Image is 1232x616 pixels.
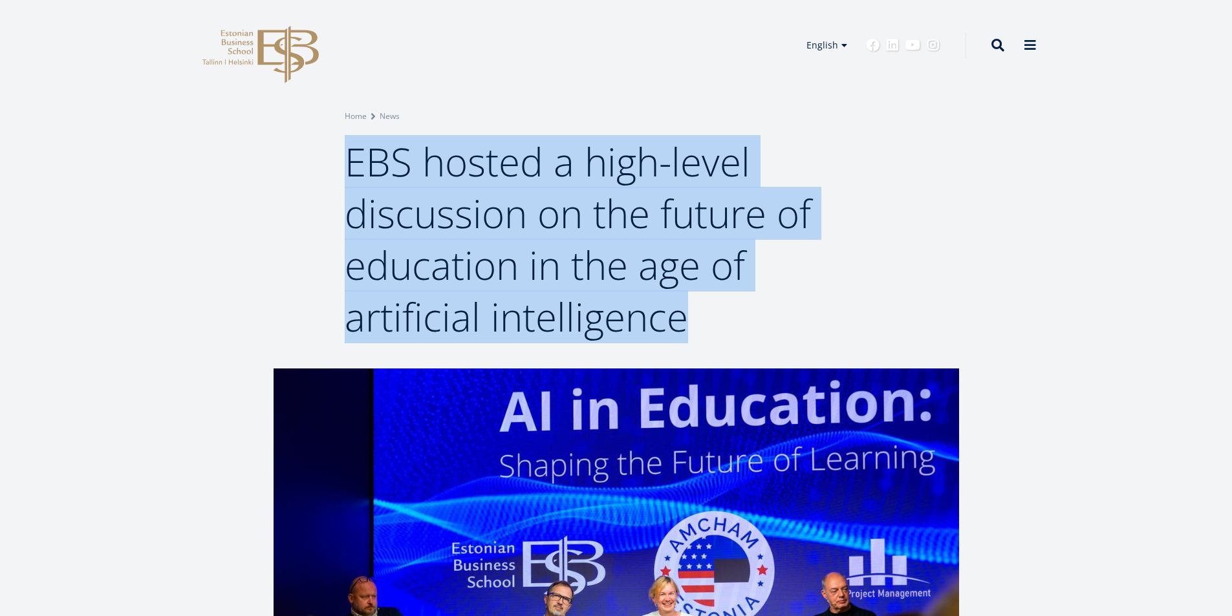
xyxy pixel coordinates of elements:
a: Instagram [927,39,940,52]
a: News [380,110,400,123]
a: Linkedin [886,39,899,52]
span: EBS hosted a high-level discussion on the future of education in the age of artificial intelligence [345,135,811,343]
a: Home [345,110,367,123]
a: Facebook [867,39,880,52]
a: Youtube [905,39,920,52]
